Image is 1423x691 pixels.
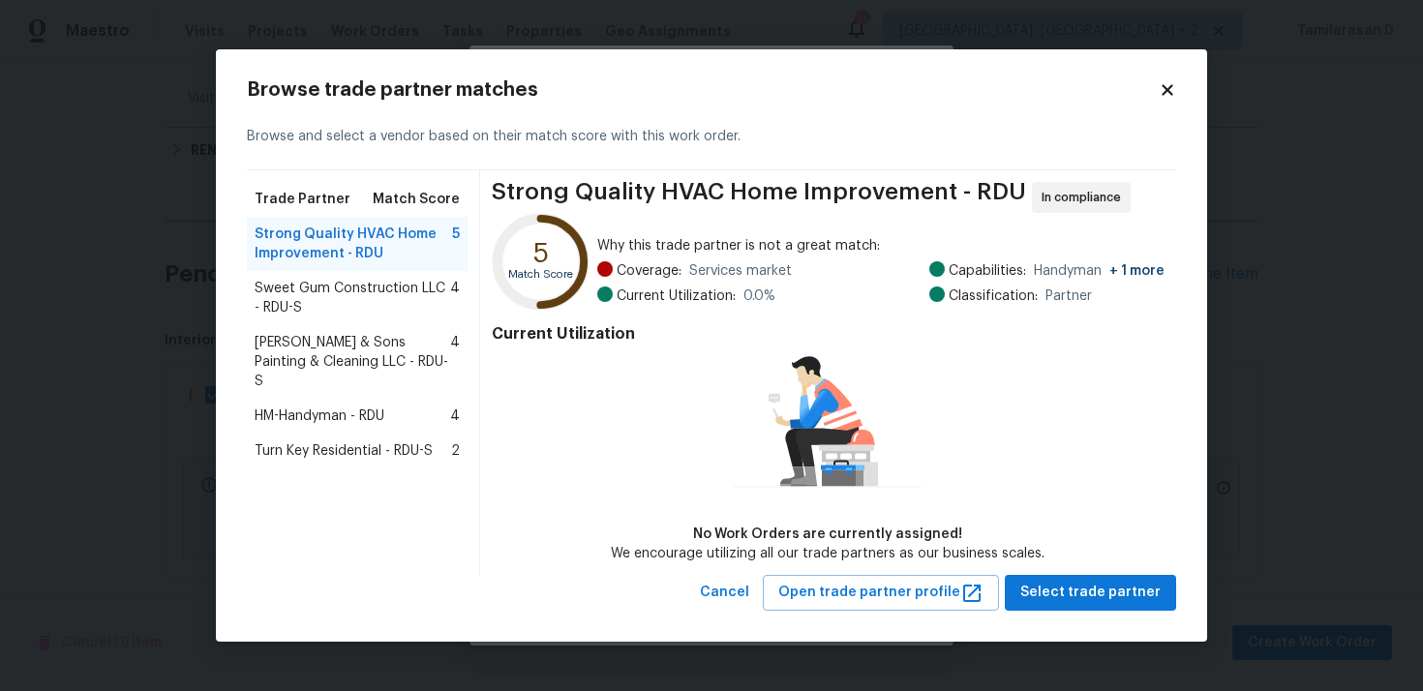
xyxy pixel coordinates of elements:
[452,225,460,263] span: 5
[533,240,549,267] text: 5
[255,279,450,317] span: Sweet Gum Construction LLC - RDU-S
[778,581,984,605] span: Open trade partner profile
[451,441,460,461] span: 2
[255,333,450,391] span: [PERSON_NAME] & Sons Painting & Cleaning LLC - RDU-S
[450,333,460,391] span: 4
[617,261,681,281] span: Coverage:
[763,575,999,611] button: Open trade partner profile
[1045,286,1092,306] span: Partner
[247,80,1159,100] h2: Browse trade partner matches
[611,525,1045,544] div: No Work Orders are currently assigned!
[1020,581,1161,605] span: Select trade partner
[255,190,350,209] span: Trade Partner
[450,406,460,426] span: 4
[492,182,1026,213] span: Strong Quality HVAC Home Improvement - RDU
[597,236,1165,255] span: Why this trade partner is not a great match:
[492,324,1165,344] h4: Current Utilization
[1005,575,1176,611] button: Select trade partner
[689,261,792,281] span: Services market
[611,544,1045,563] div: We encourage utilizing all our trade partners as our business scales.
[692,575,757,611] button: Cancel
[373,190,460,209] span: Match Score
[255,406,384,426] span: HM-Handyman - RDU
[743,286,775,306] span: 0.0 %
[617,286,736,306] span: Current Utilization:
[700,581,749,605] span: Cancel
[508,270,573,281] text: Match Score
[1109,264,1165,278] span: + 1 more
[1034,261,1165,281] span: Handyman
[450,279,460,317] span: 4
[949,261,1026,281] span: Capabilities:
[1042,188,1129,207] span: In compliance
[247,104,1176,170] div: Browse and select a vendor based on their match score with this work order.
[255,441,433,461] span: Turn Key Residential - RDU-S
[949,286,1038,306] span: Classification:
[255,225,452,263] span: Strong Quality HVAC Home Improvement - RDU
